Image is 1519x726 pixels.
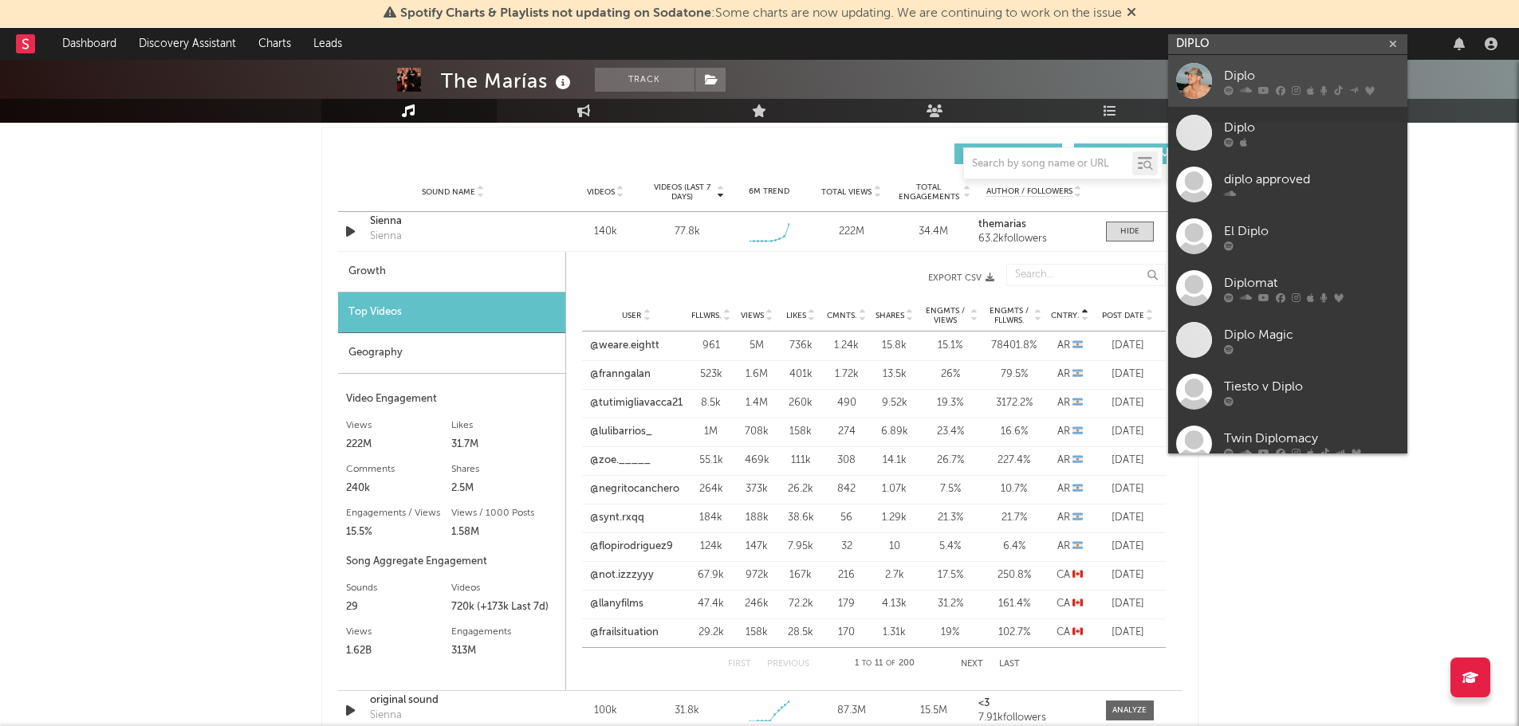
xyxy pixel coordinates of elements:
[739,596,775,612] div: 246k
[1072,512,1083,523] span: 🇦🇷
[728,660,751,669] button: First
[875,338,915,354] div: 15.8k
[986,481,1042,497] div: 10.7 %
[1098,424,1158,440] div: [DATE]
[587,187,615,197] span: Videos
[875,481,915,497] div: 1.07k
[923,567,978,583] div: 17.5 %
[338,252,565,292] div: Growth
[346,523,452,542] div: 15.5%
[783,395,819,411] div: 260k
[739,567,775,583] div: 972k
[451,435,557,454] div: 31.7M
[1168,159,1407,210] a: diplo approved
[978,698,990,708] strong: <3
[1072,598,1083,609] span: 🇨🇦
[346,552,557,571] div: Song Aggregate Engagement
[786,311,806,320] span: Likes
[986,567,1042,583] div: 250.8 %
[1050,453,1090,469] div: AR
[370,214,537,230] div: Sienna
[1224,325,1399,344] div: Diplo Magic
[986,453,1042,469] div: 227.4 %
[999,660,1020,669] button: Last
[978,219,1026,230] strong: themarias
[451,504,557,523] div: Views / 1000 Posts
[814,703,888,719] div: 87.3M
[590,481,679,497] a: @negritocanchero
[1072,570,1083,580] span: 🇨🇦
[923,596,978,612] div: 31.2 %
[986,186,1072,197] span: Author / Followers
[814,224,888,240] div: 222M
[1168,55,1407,107] a: Diplo
[783,481,819,497] div: 26.2k
[739,338,775,354] div: 5M
[1098,338,1158,354] div: [DATE]
[783,367,819,383] div: 401k
[590,539,673,555] a: @flopirodriguez9
[739,539,775,555] div: 147k
[590,596,643,612] a: @llanyfilms
[451,642,557,661] div: 313M
[590,424,652,440] a: @lulibarrios_
[128,28,247,60] a: Discovery Assistant
[827,338,867,354] div: 1.24k
[923,306,969,325] span: Engmts / Views
[827,510,867,526] div: 56
[875,395,915,411] div: 9.52k
[400,7,1122,20] span: : Some charts are now updating. We are continuing to work on the issue
[986,625,1042,641] div: 102.7 %
[370,693,537,708] a: original sound
[451,460,557,479] div: Shares
[1168,418,1407,469] a: Twin Diplomacy
[590,567,654,583] a: @not.izzzyyy
[370,229,402,245] div: Sienna
[691,453,731,469] div: 55.1k
[595,68,695,92] button: Track
[923,539,978,555] div: 5.4 %
[422,187,475,197] span: Sound Name
[569,224,643,240] div: 140k
[346,416,452,435] div: Views
[986,424,1042,440] div: 16.6 %
[590,453,651,469] a: @zoe._____
[1072,369,1083,379] span: 🇦🇷
[827,625,867,641] div: 170
[691,481,731,497] div: 264k
[767,660,809,669] button: Previous
[1127,7,1136,20] span: Dismiss
[827,539,867,555] div: 32
[1098,481,1158,497] div: [DATE]
[875,567,915,583] div: 2.7k
[783,424,819,440] div: 158k
[1168,210,1407,262] a: El Diplo
[451,579,557,598] div: Videos
[1072,340,1083,351] span: 🇦🇷
[346,504,452,523] div: Engagements / Views
[875,424,915,440] div: 6.89k
[691,596,731,612] div: 47.4k
[346,390,557,409] div: Video Engagement
[986,367,1042,383] div: 79.5 %
[1098,625,1158,641] div: [DATE]
[986,338,1042,354] div: 78401.8 %
[1072,398,1083,408] span: 🇦🇷
[650,182,714,202] span: Videos (last 7 days)
[827,596,867,612] div: 179
[923,625,978,641] div: 19 %
[875,596,915,612] div: 4.13k
[783,539,819,555] div: 7.95k
[739,395,775,411] div: 1.4M
[1098,453,1158,469] div: [DATE]
[1168,107,1407,159] a: Diplo
[1224,377,1399,396] div: Tiesto v Diplo
[1098,539,1158,555] div: [DATE]
[1098,367,1158,383] div: [DATE]
[569,703,643,719] div: 100k
[590,338,659,354] a: @weare.eightt
[1098,596,1158,612] div: [DATE]
[741,311,764,320] span: Views
[964,158,1132,171] input: Search by song name or URL
[739,510,775,526] div: 188k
